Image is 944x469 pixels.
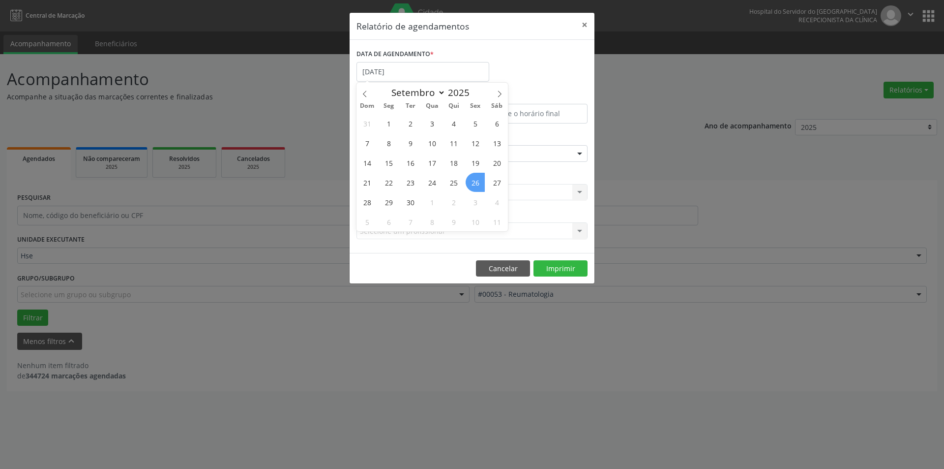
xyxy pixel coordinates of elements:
[445,86,478,99] input: Year
[357,192,377,212] span: Setembro 28, 2025
[444,133,463,153] span: Setembro 11, 2025
[444,173,463,192] span: Setembro 25, 2025
[357,173,377,192] span: Setembro 21, 2025
[466,133,485,153] span: Setembro 12, 2025
[444,114,463,133] span: Setembro 4, 2025
[401,173,420,192] span: Setembro 23, 2025
[422,133,442,153] span: Setembro 10, 2025
[422,114,442,133] span: Setembro 3, 2025
[487,192,506,212] span: Outubro 4, 2025
[357,153,377,172] span: Setembro 14, 2025
[474,89,588,104] label: ATÉ
[474,104,588,124] input: Selecione o horário final
[487,114,506,133] span: Setembro 6, 2025
[444,212,463,231] span: Outubro 9, 2025
[401,153,420,172] span: Setembro 16, 2025
[487,153,506,172] span: Setembro 20, 2025
[357,114,377,133] span: Agosto 31, 2025
[357,212,377,231] span: Outubro 5, 2025
[422,173,442,192] span: Setembro 24, 2025
[356,20,469,32] h5: Relatório de agendamentos
[575,13,594,37] button: Close
[422,212,442,231] span: Outubro 8, 2025
[379,153,398,172] span: Setembro 15, 2025
[401,192,420,212] span: Setembro 30, 2025
[357,133,377,153] span: Setembro 7, 2025
[386,86,445,99] select: Month
[466,114,485,133] span: Setembro 5, 2025
[379,212,398,231] span: Outubro 6, 2025
[378,103,400,109] span: Seg
[356,62,489,82] input: Selecione uma data ou intervalo
[443,103,465,109] span: Qui
[487,212,506,231] span: Outubro 11, 2025
[379,133,398,153] span: Setembro 8, 2025
[487,173,506,192] span: Setembro 27, 2025
[466,173,485,192] span: Setembro 26, 2025
[356,103,378,109] span: Dom
[444,192,463,212] span: Outubro 2, 2025
[444,153,463,172] span: Setembro 18, 2025
[466,212,485,231] span: Outubro 10, 2025
[422,153,442,172] span: Setembro 17, 2025
[401,114,420,133] span: Setembro 2, 2025
[476,260,530,277] button: Cancelar
[533,260,588,277] button: Imprimir
[422,192,442,212] span: Outubro 1, 2025
[356,47,434,62] label: DATA DE AGENDAMENTO
[400,103,421,109] span: Ter
[401,212,420,231] span: Outubro 7, 2025
[379,173,398,192] span: Setembro 22, 2025
[486,103,508,109] span: Sáb
[379,192,398,212] span: Setembro 29, 2025
[466,192,485,212] span: Outubro 3, 2025
[487,133,506,153] span: Setembro 13, 2025
[466,153,485,172] span: Setembro 19, 2025
[421,103,443,109] span: Qua
[401,133,420,153] span: Setembro 9, 2025
[379,114,398,133] span: Setembro 1, 2025
[465,103,486,109] span: Sex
